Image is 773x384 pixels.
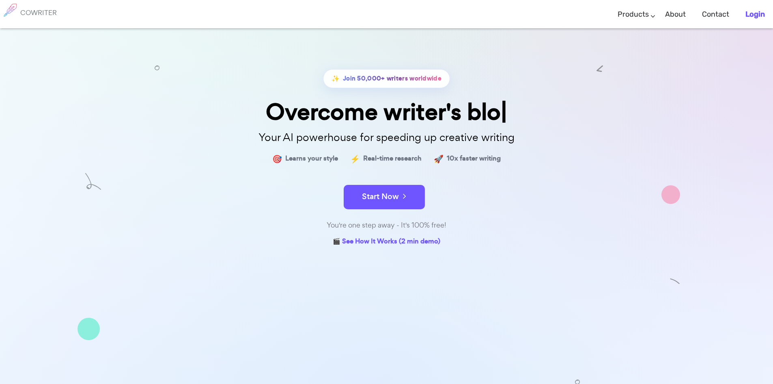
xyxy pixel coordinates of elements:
[618,2,649,26] a: Products
[184,100,590,124] div: Overcome writer's blo
[272,153,282,165] span: 🎯
[670,276,680,286] img: shape
[333,236,440,248] a: 🎬 See How It Works (2 min demo)
[184,129,590,146] p: Your AI powerhouse for speeding up creative writing
[332,73,340,85] span: ✨
[78,318,100,340] img: shape
[344,185,425,209] button: Start Now
[155,65,159,70] img: shape
[285,153,338,165] span: Learns your style
[702,2,729,26] a: Contact
[745,2,765,26] a: Login
[665,2,686,26] a: About
[661,185,680,204] img: shape
[745,10,765,19] b: Login
[343,73,441,85] span: Join 50,000+ writers worldwide
[434,153,444,165] span: 🚀
[20,9,57,16] h6: COWRITER
[596,65,603,72] img: shape
[85,173,101,190] img: shape
[447,153,501,165] span: 10x faster writing
[350,153,360,165] span: ⚡
[184,219,590,231] div: You're one step away - It's 100% free!
[363,153,422,165] span: Real-time research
